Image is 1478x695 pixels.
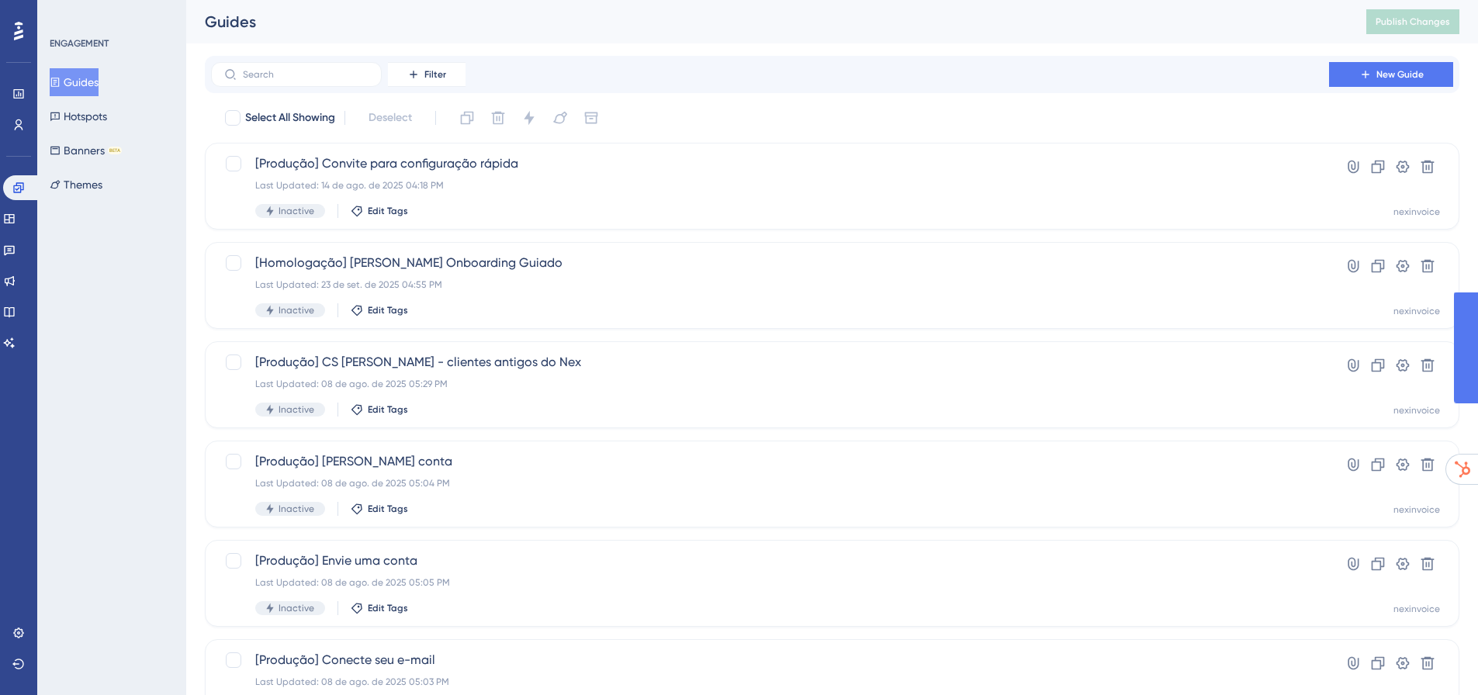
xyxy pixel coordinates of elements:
[1393,603,1440,615] div: nexinvoice
[1393,206,1440,218] div: nexinvoice
[255,477,1285,489] div: Last Updated: 08 de ago. de 2025 05:04 PM
[255,378,1285,390] div: Last Updated: 08 de ago. de 2025 05:29 PM
[205,11,1327,33] div: Guides
[368,602,408,614] span: Edit Tags
[355,104,426,132] button: Deselect
[368,503,408,515] span: Edit Tags
[255,154,1285,173] span: [Produção] Convite para configuração rápida
[50,102,107,130] button: Hotspots
[1413,634,1459,680] iframe: UserGuiding AI Assistant Launcher
[255,651,1285,669] span: [Produção] Conecte seu e-mail
[279,503,314,515] span: Inactive
[351,503,408,515] button: Edit Tags
[368,205,408,217] span: Edit Tags
[351,602,408,614] button: Edit Tags
[368,304,408,316] span: Edit Tags
[255,254,1285,272] span: [Homologação] [PERSON_NAME] Onboarding Guiado
[279,205,314,217] span: Inactive
[50,137,122,164] button: BannersBETA
[1393,503,1440,516] div: nexinvoice
[50,68,99,96] button: Guides
[351,403,408,416] button: Edit Tags
[279,403,314,416] span: Inactive
[108,147,122,154] div: BETA
[255,452,1285,471] span: [Produção] [PERSON_NAME] conta
[255,353,1285,372] span: [Produção] CS [PERSON_NAME] - clientes antigos do Nex
[255,576,1285,589] div: Last Updated: 08 de ago. de 2025 05:05 PM
[245,109,335,127] span: Select All Showing
[255,179,1285,192] div: Last Updated: 14 de ago. de 2025 04:18 PM
[255,552,1285,570] span: [Produção] Envie uma conta
[50,171,102,199] button: Themes
[279,304,314,316] span: Inactive
[424,68,446,81] span: Filter
[1376,68,1424,81] span: New Guide
[255,676,1285,688] div: Last Updated: 08 de ago. de 2025 05:03 PM
[1393,305,1440,317] div: nexinvoice
[279,602,314,614] span: Inactive
[1393,404,1440,417] div: nexinvoice
[255,278,1285,291] div: Last Updated: 23 de set. de 2025 04:55 PM
[1366,9,1459,34] button: Publish Changes
[50,37,109,50] div: ENGAGEMENT
[351,304,408,316] button: Edit Tags
[369,109,412,127] span: Deselect
[368,403,408,416] span: Edit Tags
[1329,62,1453,87] button: New Guide
[243,69,369,80] input: Search
[351,205,408,217] button: Edit Tags
[388,62,466,87] button: Filter
[1376,16,1450,28] span: Publish Changes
